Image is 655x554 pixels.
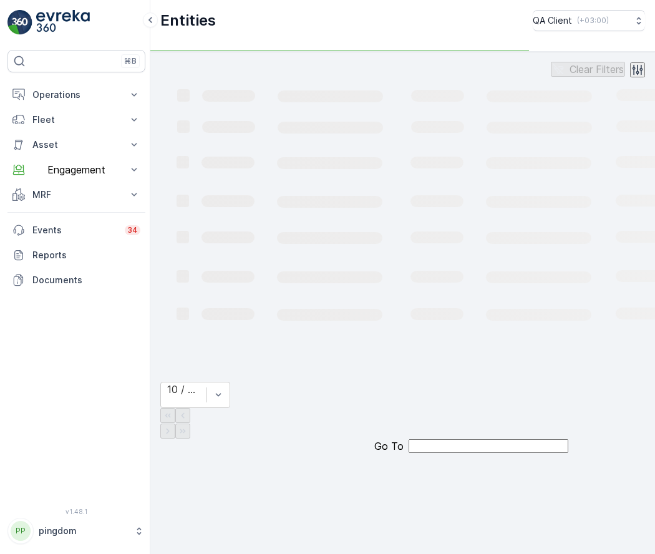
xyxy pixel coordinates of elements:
[32,89,120,101] p: Operations
[32,188,120,201] p: MRF
[533,14,572,27] p: QA Client
[32,114,120,126] p: Fleet
[32,138,120,151] p: Asset
[127,225,138,235] p: 34
[7,10,32,35] img: logo
[570,64,624,75] p: Clear Filters
[167,384,200,395] div: 10 / Page
[7,243,145,268] a: Reports
[533,10,645,31] button: QA Client(+03:00)
[39,525,128,537] p: pingdom
[7,268,145,293] a: Documents
[11,521,31,541] div: PP
[124,56,137,66] p: ⌘B
[7,182,145,207] button: MRF
[551,62,625,77] button: Clear Filters
[160,11,216,31] p: Entities
[7,508,145,515] span: v 1.48.1
[36,10,90,35] img: logo_light-DOdMpM7g.png
[7,157,145,182] button: Engagement
[32,224,117,236] p: Events
[32,274,140,286] p: Documents
[7,107,145,132] button: Fleet
[374,440,404,452] span: Go To
[7,218,145,243] a: Events34
[7,82,145,107] button: Operations
[32,249,140,261] p: Reports
[577,16,609,26] p: ( +03:00 )
[7,132,145,157] button: Asset
[7,518,145,544] button: PPpingdom
[32,164,120,175] p: Engagement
